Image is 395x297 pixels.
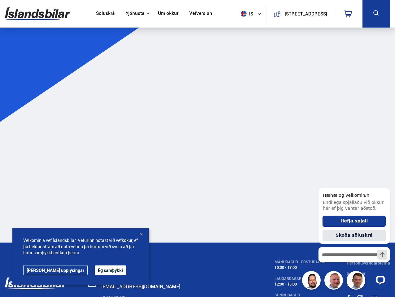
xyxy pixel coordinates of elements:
div: 10:00 - 17:00 [274,265,325,270]
a: [STREET_ADDRESS] [270,5,333,23]
a: [EMAIL_ADDRESS][DOMAIN_NAME] [101,283,180,290]
div: MÁNUDAGUR - FÖSTUDAGUR [274,260,325,264]
div: SENDA SKILABOÐ [101,278,253,282]
span: Velkomin á vef Íslandsbílar. Vefurinn notast við vefkökur, ef þú heldur áfram að nota vefinn þá h... [23,237,138,256]
a: [PERSON_NAME] upplýsingar [23,265,88,275]
img: svg+xml;base64,PHN2ZyB4bWxucz0iaHR0cDovL3d3dy53My5vcmcvMjAwMC9zdmciIHdpZHRoPSI1MTIiIGhlaWdodD0iNT... [241,11,247,17]
span: is [238,11,254,17]
img: G0Ugv5HjCgRt.svg [5,4,70,24]
div: LAUGARDAGAR [274,277,325,281]
iframe: LiveChat chat widget [314,177,392,294]
button: [STREET_ADDRESS] [283,11,329,16]
div: 12:00 - 15:00 [274,282,325,286]
button: is [238,5,266,23]
a: Vefverslun [189,11,212,17]
div: SÍMI [101,260,253,264]
button: Þjónusta [125,11,144,16]
a: Um okkur [158,11,178,17]
a: Söluskrá [96,11,115,17]
img: nhp88E3Fdnt1Opn2.png [303,272,322,291]
button: Ég samþykki [95,265,126,275]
